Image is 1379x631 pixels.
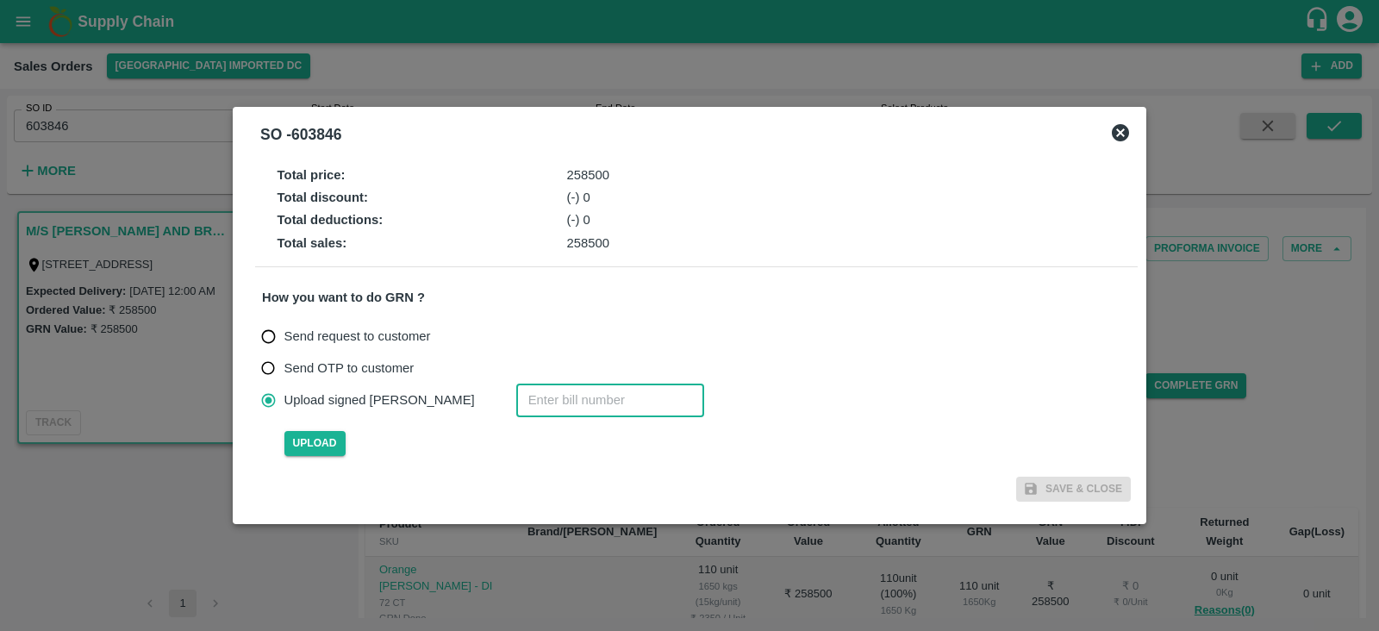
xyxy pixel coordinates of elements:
[260,122,341,147] div: SO - 603846
[284,431,346,456] span: Upload
[567,213,590,227] span: (-) 0
[567,191,590,204] span: (-) 0
[284,327,431,346] span: Send request to customer
[262,291,425,304] strong: How you want to do GRN ?
[278,168,346,182] strong: Total price :
[278,236,347,250] strong: Total sales :
[278,213,384,227] strong: Total deductions :
[284,359,415,378] span: Send OTP to customer
[516,384,704,416] input: Enter bill number
[567,168,610,182] span: 258500
[278,191,368,204] strong: Total discount :
[284,390,475,409] span: Upload signed [PERSON_NAME]
[567,236,610,250] span: 258500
